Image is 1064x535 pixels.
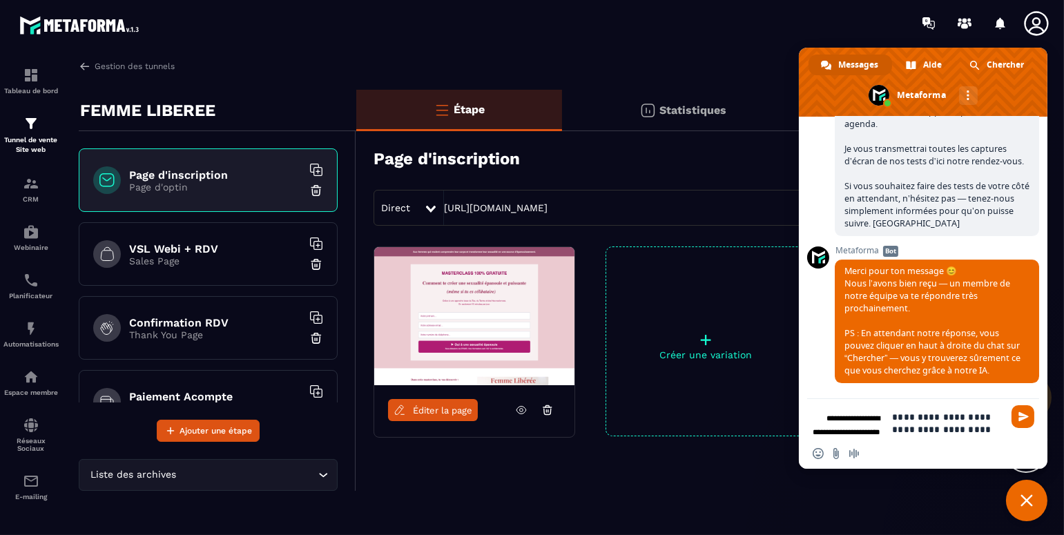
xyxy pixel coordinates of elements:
p: Statistiques [659,104,726,117]
p: + [606,330,805,349]
img: automations [23,224,39,240]
h6: Confirmation RDV [129,316,302,329]
img: arrow [79,60,91,72]
h6: Paiement Acompte [129,390,302,403]
img: trash [309,257,323,271]
img: social-network [23,417,39,434]
div: Aide [893,55,956,75]
span: Metaforma [835,246,1039,255]
h6: VSL Webi + RDV [129,242,302,255]
span: Chercher [987,55,1024,75]
a: Gestion des tunnels [79,60,175,72]
a: [URL][DOMAIN_NAME] [444,202,548,213]
div: Autres canaux [959,86,978,105]
p: Sales Page [129,255,302,266]
h6: Page d'inscription [129,168,302,182]
p: E-mailing [3,493,59,500]
img: email [23,473,39,489]
a: schedulerschedulerPlanificateur [3,262,59,310]
textarea: Entrez votre message... [892,411,1003,436]
span: Ajouter une étape [180,424,252,438]
p: Tunnel de vente Site web [3,135,59,155]
img: formation [23,115,39,132]
div: Messages [809,55,892,75]
span: Messages [838,55,878,75]
p: Planificateur [3,292,59,300]
img: formation [23,175,39,192]
img: image [374,247,574,385]
p: Automatisations [3,340,59,348]
img: logo [19,12,144,38]
img: automations [23,320,39,337]
img: bars-o.4a397970.svg [434,101,450,118]
h3: Page d'inscription [374,149,520,168]
a: Éditer la page [388,399,478,421]
a: emailemailE-mailing [3,463,59,511]
a: formationformationTableau de bord [3,57,59,105]
div: Fermer le chat [1006,480,1047,521]
div: Search for option [79,459,338,491]
img: stats.20deebd0.svg [639,102,656,119]
p: Réseaux Sociaux [3,437,59,452]
img: automations [23,369,39,385]
p: Espace membre [3,389,59,396]
p: Tableau de bord [3,87,59,95]
span: Direct [381,202,410,213]
a: automationsautomationsWebinaire [3,213,59,262]
button: Ajouter une étape [157,420,260,442]
img: trash [309,184,323,197]
p: Webinaire [3,244,59,251]
img: formation [23,67,39,84]
input: Search for option [180,467,315,483]
p: Créer une variation [606,349,805,360]
span: Bot [883,246,898,257]
p: CRM [3,195,59,203]
span: [PERSON_NAME][DATE], Nous venons de faire un nouveau test : une fois de plus, la closeuse n’a reç... [844,56,1029,229]
a: automationsautomationsAutomatisations [3,310,59,358]
div: Chercher [957,55,1038,75]
p: Étape [454,103,485,116]
span: Insérer un emoji [813,448,824,459]
a: automationsautomationsEspace membre [3,358,59,407]
span: Aide [923,55,942,75]
img: trash [309,331,323,345]
span: Liste des archives [88,467,180,483]
span: Éditer la page [413,405,472,416]
span: Message audio [849,448,860,459]
a: social-networksocial-networkRéseaux Sociaux [3,407,59,463]
span: Merci pour ton message 😊 Nous l’avons bien reçu — un membre de notre équipe va te répondre très p... [844,265,1021,376]
span: Envoyer un fichier [831,448,842,459]
a: formationformationTunnel de vente Site web [3,105,59,165]
a: formationformationCRM [3,165,59,213]
p: Thank You Page [129,329,302,340]
img: scheduler [23,272,39,289]
span: Envoyer [1012,405,1034,428]
p: FEMME LIBEREE [80,97,215,124]
p: Page d'optin [129,182,302,193]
